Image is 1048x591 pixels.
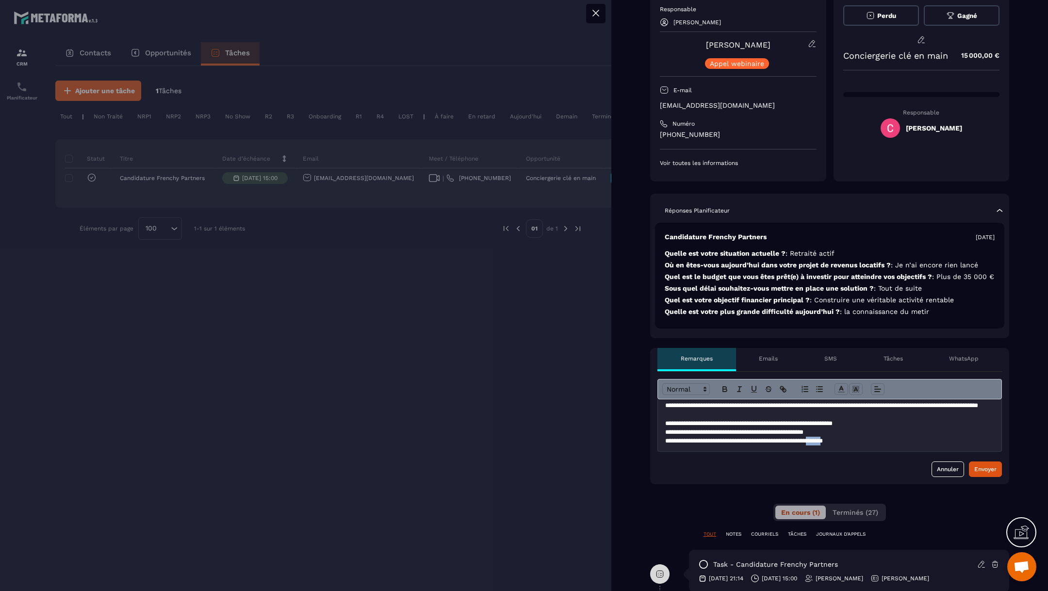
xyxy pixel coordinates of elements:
p: 15 000,00 € [951,46,999,65]
p: Responsable [843,109,1000,116]
span: En cours (1) [781,509,820,516]
span: : Construire une véritable activité rentable [810,296,954,304]
p: E-mail [673,86,692,94]
span: Perdu [877,12,896,19]
p: TÂCHES [788,531,806,538]
p: Où en êtes-vous aujourd’hui dans votre projet de revenus locatifs ? [665,261,995,270]
button: Terminés (27) [827,506,884,519]
p: Quelle est votre plus grande difficulté aujourd’hui ? [665,307,995,316]
p: [DATE] [976,233,995,241]
p: Quel est votre objectif financier principal ? [665,295,995,305]
p: SMS [824,355,837,362]
p: [DATE] 15:00 [762,575,797,582]
button: En cours (1) [775,506,826,519]
p: NOTES [726,531,741,538]
button: Perdu [843,5,919,26]
p: [PERSON_NAME] [882,575,929,582]
p: [PERSON_NAME] [673,19,721,26]
p: [EMAIL_ADDRESS][DOMAIN_NAME] [660,101,817,110]
span: : la connaissance du metir [840,308,929,315]
p: Quel est le budget que vous êtes prêt(e) à investir pour atteindre vos objectifs ? [665,272,995,281]
p: [DATE] 21:14 [709,575,743,582]
p: Responsable [660,5,817,13]
p: Réponses Planificateur [665,207,730,214]
button: Gagné [924,5,999,26]
p: Quelle est votre situation actuelle ? [665,249,995,258]
span: Terminés (27) [833,509,878,516]
button: Annuler [932,461,964,477]
button: Envoyer [969,461,1002,477]
p: Numéro [672,120,695,128]
a: [PERSON_NAME] [706,40,770,49]
span: Gagné [957,12,977,19]
p: Tâches [884,355,903,362]
span: : Plus de 35 000 € [932,273,994,280]
span: : Tout de suite [874,284,922,292]
p: Appel webinaire [710,60,764,67]
p: Voir toutes les informations [660,159,817,167]
p: JOURNAUX D'APPELS [816,531,866,538]
p: [PERSON_NAME] [816,575,863,582]
div: Ouvrir le chat [1007,552,1036,581]
p: Candidature Frenchy Partners [665,232,767,242]
span: : Je n’ai encore rien lancé [891,261,978,269]
p: COURRIELS [751,531,778,538]
p: WhatsApp [949,355,979,362]
p: [PHONE_NUMBER] [660,130,817,139]
p: Remarques [681,355,713,362]
p: Sous quel délai souhaitez-vous mettre en place une solution ? [665,284,995,293]
span: : Retraité actif [786,249,835,257]
p: Conciergerie clé en main [843,50,948,61]
h5: [PERSON_NAME] [906,124,962,132]
div: Envoyer [974,464,997,474]
p: task - Candidature Frenchy Partners [713,560,838,569]
p: Emails [759,355,778,362]
p: TOUT [704,531,716,538]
